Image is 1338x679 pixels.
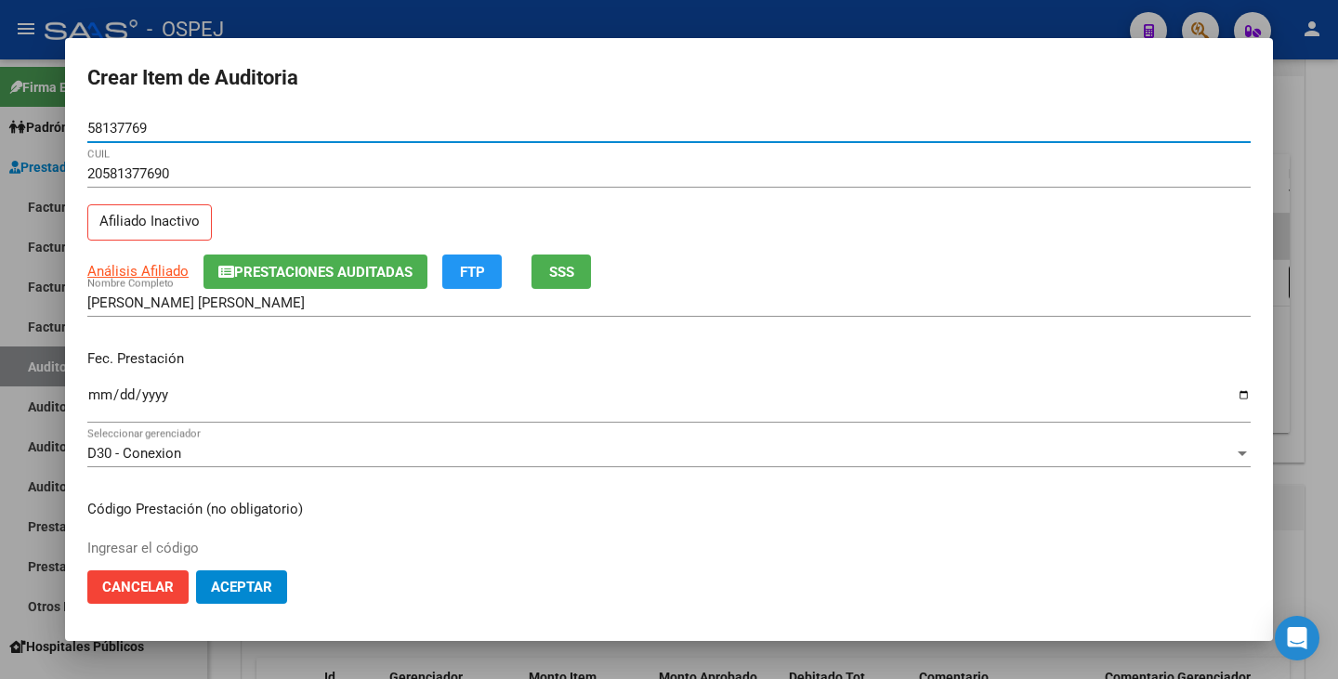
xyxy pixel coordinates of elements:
[442,255,502,289] button: FTP
[102,579,174,595] span: Cancelar
[87,60,1251,96] h2: Crear Item de Auditoria
[211,579,272,595] span: Aceptar
[460,264,485,281] span: FTP
[87,499,1251,520] p: Código Prestación (no obligatorio)
[87,445,181,462] span: D30 - Conexion
[196,570,287,604] button: Aceptar
[87,204,212,241] p: Afiliado Inactivo
[1275,616,1319,660] div: Open Intercom Messenger
[549,264,574,281] span: SSS
[87,570,189,604] button: Cancelar
[531,255,591,289] button: SSS
[87,263,189,280] span: Análisis Afiliado
[87,348,1251,370] p: Fec. Prestación
[203,255,427,289] button: Prestaciones Auditadas
[234,264,413,281] span: Prestaciones Auditadas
